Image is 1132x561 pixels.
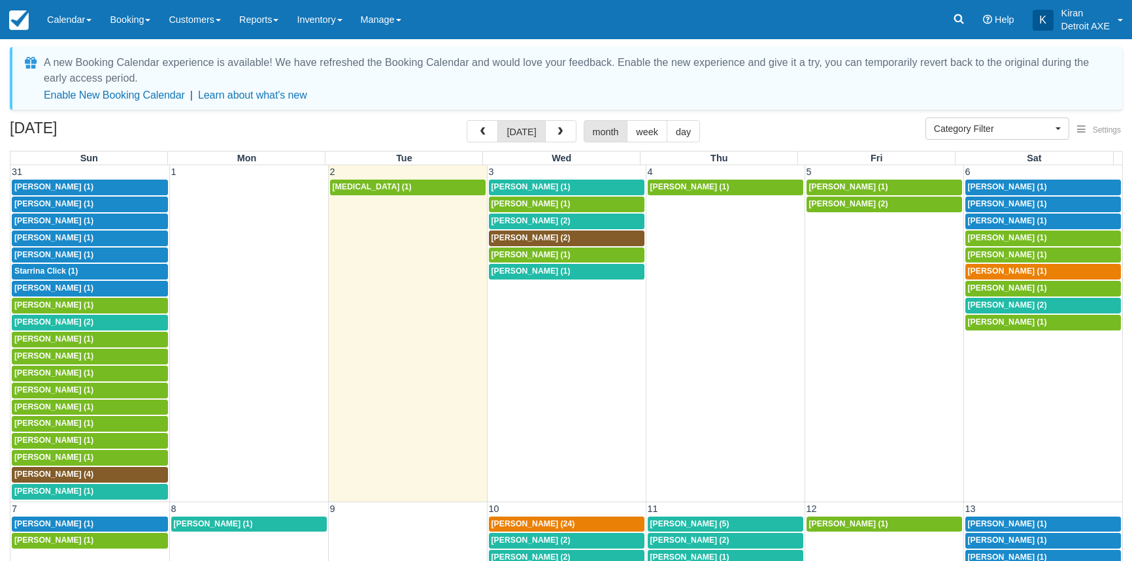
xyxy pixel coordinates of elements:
[12,517,168,532] a: [PERSON_NAME] (1)
[964,504,977,514] span: 13
[14,536,93,545] span: [PERSON_NAME] (1)
[968,233,1047,242] span: [PERSON_NAME] (1)
[14,519,93,528] span: [PERSON_NAME] (1)
[805,167,813,177] span: 5
[198,89,307,101] a: Learn about what's new
[14,283,93,293] span: [PERSON_NAME] (1)
[965,214,1122,229] a: [PERSON_NAME] (1)
[171,517,327,532] a: [PERSON_NAME] (1)
[14,233,93,242] span: [PERSON_NAME] (1)
[648,533,803,549] a: [PERSON_NAME] (2)
[14,419,93,428] span: [PERSON_NAME] (1)
[1033,10,1054,31] div: K
[925,118,1069,140] button: Category Filter
[968,266,1047,276] span: [PERSON_NAME] (1)
[667,120,700,142] button: day
[491,250,571,259] span: [PERSON_NAME] (1)
[968,216,1047,225] span: [PERSON_NAME] (1)
[1093,125,1121,135] span: Settings
[650,536,729,545] span: [PERSON_NAME] (2)
[489,533,644,549] a: [PERSON_NAME] (2)
[12,214,168,229] a: [PERSON_NAME] (1)
[14,436,93,445] span: [PERSON_NAME] (1)
[968,182,1047,191] span: [PERSON_NAME] (1)
[12,197,168,212] a: [PERSON_NAME] (1)
[968,317,1047,327] span: [PERSON_NAME] (1)
[12,180,168,195] a: [PERSON_NAME] (1)
[14,182,93,191] span: [PERSON_NAME] (1)
[489,231,644,246] a: [PERSON_NAME] (2)
[965,231,1122,246] a: [PERSON_NAME] (1)
[12,433,168,449] a: [PERSON_NAME] (1)
[965,248,1122,263] a: [PERSON_NAME] (1)
[14,334,93,344] span: [PERSON_NAME] (1)
[650,519,729,528] span: [PERSON_NAME] (5)
[491,519,575,528] span: [PERSON_NAME] (24)
[44,89,185,102] button: Enable New Booking Calendar
[809,519,888,528] span: [PERSON_NAME] (1)
[14,300,93,310] span: [PERSON_NAME] (1)
[871,153,882,163] span: Fri
[12,484,168,500] a: [PERSON_NAME] (1)
[968,519,1047,528] span: [PERSON_NAME] (1)
[710,153,727,163] span: Thu
[12,416,168,432] a: [PERSON_NAME] (1)
[965,197,1122,212] a: [PERSON_NAME] (1)
[237,153,257,163] span: Mon
[12,400,168,415] a: [PERSON_NAME] (1)
[1061,7,1110,20] p: Kiran
[12,264,168,280] a: Starrina Click (1)
[14,402,93,411] span: [PERSON_NAME] (1)
[648,180,803,195] a: [PERSON_NAME] (1)
[10,167,24,177] span: 31
[12,332,168,347] a: [PERSON_NAME] (1)
[807,180,962,195] a: [PERSON_NAME] (1)
[1069,121,1129,140] button: Settings
[807,517,962,532] a: [PERSON_NAME] (1)
[12,467,168,483] a: [PERSON_NAME] (4)
[14,250,93,259] span: [PERSON_NAME] (1)
[14,368,93,377] span: [PERSON_NAME] (1)
[627,120,667,142] button: week
[584,120,628,142] button: month
[14,317,93,327] span: [PERSON_NAME] (2)
[330,180,486,195] a: [MEDICAL_DATA] (1)
[12,248,168,263] a: [PERSON_NAME] (1)
[44,55,1107,86] div: A new Booking Calendar experience is available! We have refreshed the Booking Calendar and would ...
[646,504,659,514] span: 11
[491,182,571,191] span: [PERSON_NAME] (1)
[965,517,1122,532] a: [PERSON_NAME] (1)
[12,383,168,398] a: [PERSON_NAME] (1)
[190,89,193,101] span: |
[968,300,1047,310] span: [PERSON_NAME] (2)
[809,199,888,208] span: [PERSON_NAME] (2)
[12,533,168,549] a: [PERSON_NAME] (1)
[968,536,1047,545] span: [PERSON_NAME] (1)
[12,298,168,313] a: [PERSON_NAME] (1)
[488,504,501,514] span: 10
[807,197,962,212] a: [PERSON_NAME] (2)
[491,536,571,545] span: [PERSON_NAME] (2)
[12,281,168,297] a: [PERSON_NAME] (1)
[14,470,93,479] span: [PERSON_NAME] (4)
[14,487,93,496] span: [PERSON_NAME] (1)
[995,14,1014,25] span: Help
[14,199,93,208] span: [PERSON_NAME] (1)
[174,519,253,528] span: [PERSON_NAME] (1)
[497,120,545,142] button: [DATE]
[489,180,644,195] a: [PERSON_NAME] (1)
[14,351,93,361] span: [PERSON_NAME] (1)
[491,216,571,225] span: [PERSON_NAME] (2)
[965,298,1122,313] a: [PERSON_NAME] (2)
[805,504,818,514] span: 12
[170,504,178,514] span: 8
[12,366,168,381] a: [PERSON_NAME] (1)
[396,153,412,163] span: Tue
[552,153,571,163] span: Wed
[14,216,93,225] span: [PERSON_NAME] (1)
[489,264,644,280] a: [PERSON_NAME] (1)
[965,180,1122,195] a: [PERSON_NAME] (1)
[489,248,644,263] a: [PERSON_NAME] (1)
[650,182,729,191] span: [PERSON_NAME] (1)
[491,199,571,208] span: [PERSON_NAME] (1)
